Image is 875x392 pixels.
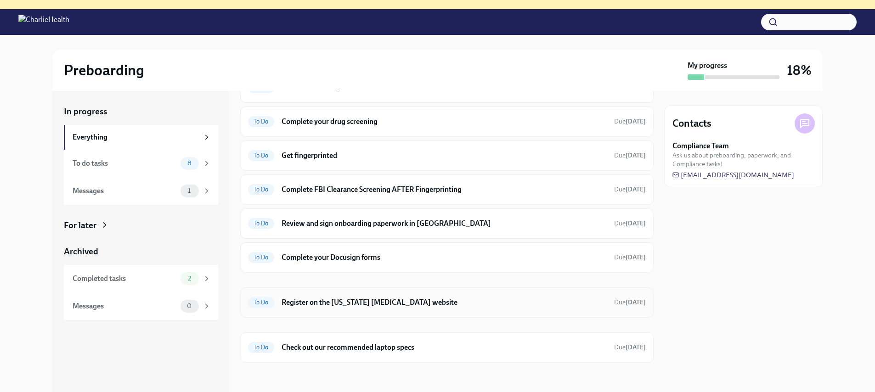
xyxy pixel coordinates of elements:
[18,15,69,29] img: CharlieHealth
[182,160,197,167] span: 8
[282,297,607,308] h6: Register on the [US_STATE] [MEDICAL_DATA] website
[248,118,274,125] span: To Do
[614,151,646,159] span: Due
[64,150,218,177] a: To do tasks8
[614,118,646,125] span: Due
[73,274,177,284] div: Completed tasks
[626,151,646,159] strong: [DATE]
[73,132,199,142] div: Everything
[614,253,646,261] span: Due
[248,216,646,231] a: To DoReview and sign onboarding paperwork in [GEOGRAPHIC_DATA]Due[DATE]
[626,185,646,193] strong: [DATE]
[248,220,274,227] span: To Do
[672,151,815,168] span: Ask us about preboarding, paperwork, and Compliance tasks!
[614,185,646,194] span: October 17th, 2025 09:00
[282,252,607,263] h6: Complete your Docusign forms
[614,298,646,306] span: Due
[787,62,812,78] h3: 18%
[626,253,646,261] strong: [DATE]
[64,61,144,79] h2: Preboarding
[614,298,646,307] span: October 10th, 2025 09:00
[182,275,197,282] span: 2
[248,254,274,261] span: To Do
[182,187,196,194] span: 1
[73,301,177,311] div: Messages
[614,343,646,352] span: October 14th, 2025 09:00
[282,117,607,127] h6: Complete your drug screening
[614,343,646,351] span: Due
[64,219,96,231] div: For later
[73,158,177,168] div: To do tasks
[672,117,711,130] h4: Contacts
[248,152,274,159] span: To Do
[672,170,794,179] a: [EMAIL_ADDRESS][DOMAIN_NAME]
[614,219,646,227] span: Due
[248,250,646,265] a: To DoComplete your Docusign formsDue[DATE]
[248,186,274,193] span: To Do
[64,177,218,205] a: Messages1
[73,186,177,196] div: Messages
[614,117,646,126] span: October 14th, 2025 09:00
[248,148,646,163] a: To DoGet fingerprintedDue[DATE]
[248,344,274,351] span: To Do
[614,151,646,160] span: October 14th, 2025 09:00
[248,182,646,197] a: To DoComplete FBI Clearance Screening AFTER FingerprintingDue[DATE]
[282,151,607,161] h6: Get fingerprinted
[672,141,729,151] strong: Compliance Team
[282,218,607,229] h6: Review and sign onboarding paperwork in [GEOGRAPHIC_DATA]
[626,219,646,227] strong: [DATE]
[614,219,646,228] span: October 17th, 2025 09:00
[64,246,218,258] a: Archived
[248,340,646,355] a: To DoCheck out our recommended laptop specsDue[DATE]
[64,219,218,231] a: For later
[248,299,274,306] span: To Do
[626,118,646,125] strong: [DATE]
[64,125,218,150] a: Everything
[64,265,218,292] a: Completed tasks2
[64,106,218,118] a: In progress
[614,253,646,262] span: October 14th, 2025 09:00
[282,342,607,353] h6: Check out our recommended laptop specs
[64,292,218,320] a: Messages0
[626,298,646,306] strong: [DATE]
[248,295,646,310] a: To DoRegister on the [US_STATE] [MEDICAL_DATA] websiteDue[DATE]
[181,302,197,309] span: 0
[248,114,646,129] a: To DoComplete your drug screeningDue[DATE]
[614,185,646,193] span: Due
[688,61,727,71] strong: My progress
[282,185,607,195] h6: Complete FBI Clearance Screening AFTER Fingerprinting
[626,343,646,351] strong: [DATE]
